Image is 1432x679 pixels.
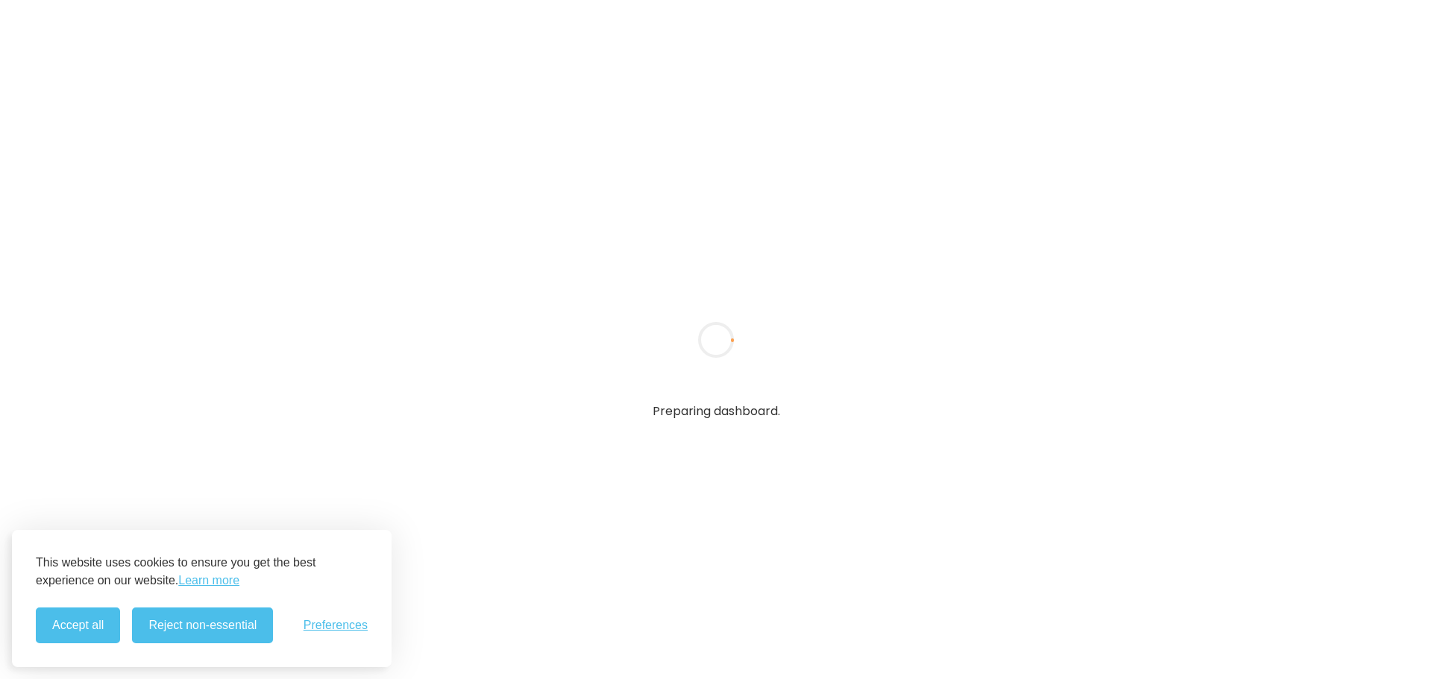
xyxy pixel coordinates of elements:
button: Accept all cookies [36,607,120,643]
p: This website uses cookies to ensure you get the best experience on our website. [36,554,368,590]
button: Toggle preferences [304,619,368,632]
button: Reject non-essential [132,607,273,643]
span: Preferences [304,619,368,632]
a: Learn more [178,572,239,590]
div: Preparing dashboard. [641,391,792,432]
